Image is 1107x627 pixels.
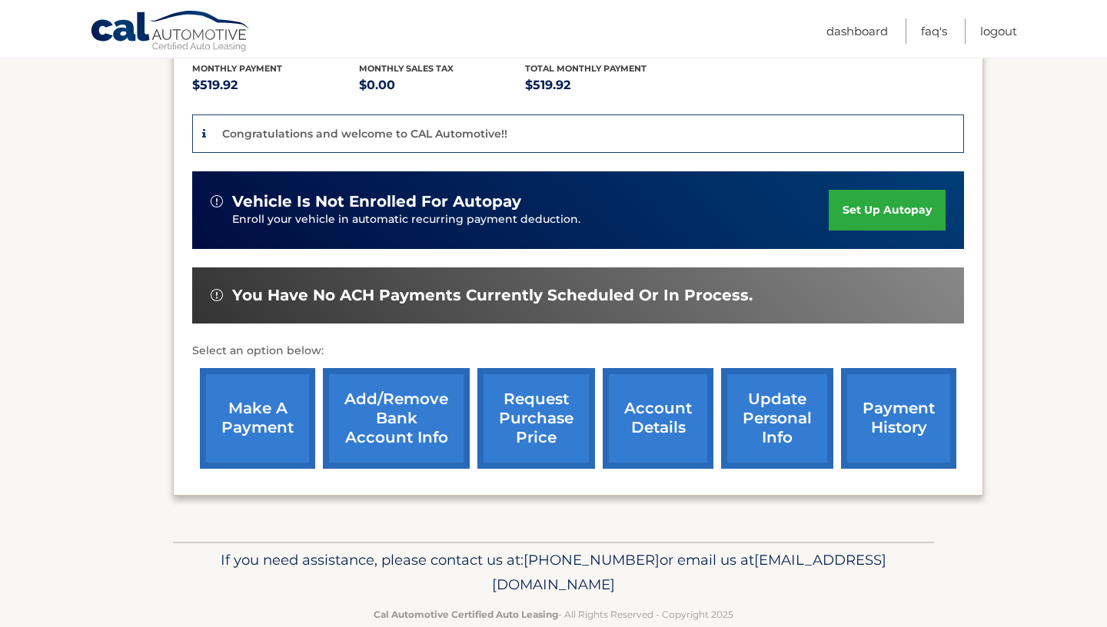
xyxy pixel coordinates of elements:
a: make a payment [200,368,315,469]
a: account details [603,368,713,469]
a: Dashboard [826,18,888,44]
a: set up autopay [829,190,946,231]
p: $0.00 [359,75,526,96]
img: alert-white.svg [211,289,223,301]
a: Logout [980,18,1017,44]
a: FAQ's [921,18,947,44]
a: request purchase price [477,368,595,469]
span: Monthly Payment [192,63,282,74]
strong: Cal Automotive Certified Auto Leasing [374,609,558,620]
p: - All Rights Reserved - Copyright 2025 [183,606,924,622]
p: If you need assistance, please contact us at: or email us at [183,548,924,597]
span: vehicle is not enrolled for autopay [232,192,521,211]
span: [PHONE_NUMBER] [524,551,660,569]
p: Enroll your vehicle in automatic recurring payment deduction. [232,211,829,228]
a: Add/Remove bank account info [323,368,470,469]
span: Monthly sales Tax [359,63,454,74]
a: Cal Automotive [90,10,251,55]
a: update personal info [721,368,833,469]
p: Select an option below: [192,342,964,360]
span: Total Monthly Payment [525,63,647,74]
img: alert-white.svg [211,195,223,207]
a: payment history [841,368,956,469]
p: Congratulations and welcome to CAL Automotive!! [222,127,507,141]
p: $519.92 [525,75,692,96]
p: $519.92 [192,75,359,96]
span: You have no ACH payments currently scheduled or in process. [232,286,753,305]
